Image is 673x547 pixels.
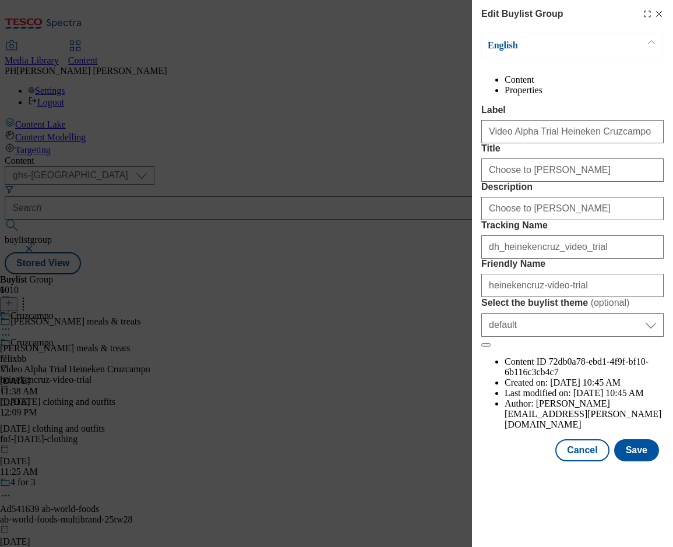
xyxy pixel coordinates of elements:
[505,398,664,430] li: Author:
[481,143,664,154] label: Title
[481,274,664,297] input: Enter Friendly Name
[505,85,664,96] li: Properties
[505,398,661,429] span: [PERSON_NAME][EMAIL_ADDRESS][PERSON_NAME][DOMAIN_NAME]
[505,357,649,377] span: 72db0a78-ebd1-4f9f-bf10-6b116c3cb4c7
[555,439,609,461] button: Cancel
[481,120,664,143] input: Enter Label
[505,377,664,388] li: Created on:
[488,40,610,51] p: English
[481,197,664,220] input: Enter Description
[481,7,563,21] h4: Edit Buylist Group
[505,388,664,398] li: Last modified on:
[481,235,664,259] input: Enter Tracking Name
[481,105,664,115] label: Label
[481,158,664,182] input: Enter Title
[591,298,630,308] span: ( optional )
[481,220,664,231] label: Tracking Name
[550,377,621,387] span: [DATE] 10:45 AM
[481,182,664,192] label: Description
[573,388,644,398] span: [DATE] 10:45 AM
[481,259,664,269] label: Friendly Name
[505,357,664,377] li: Content ID
[505,75,664,85] li: Content
[614,439,659,461] button: Save
[481,297,664,309] label: Select the buylist theme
